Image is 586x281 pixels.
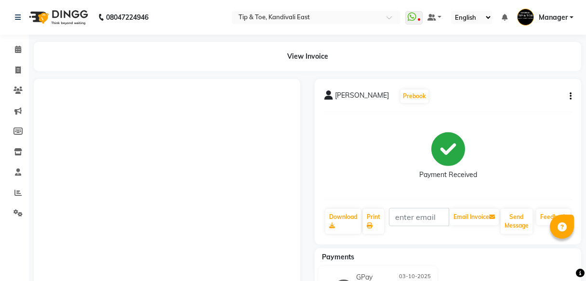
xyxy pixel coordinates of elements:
button: Send Message [501,209,533,234]
b: 08047224946 [106,4,148,31]
span: [PERSON_NAME] [335,90,389,104]
button: Prebook [400,89,428,103]
input: enter email [389,208,449,226]
div: Payment Received [419,170,477,180]
span: Manager [539,13,568,23]
img: logo [25,4,91,31]
iframe: chat widget [546,243,576,271]
div: View Invoice [34,42,581,71]
img: Manager [517,9,534,26]
a: Print [363,209,384,234]
span: Payments [322,253,354,261]
button: Email Invoice [450,209,499,225]
a: Feedback [536,209,571,225]
a: Download [325,209,361,234]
